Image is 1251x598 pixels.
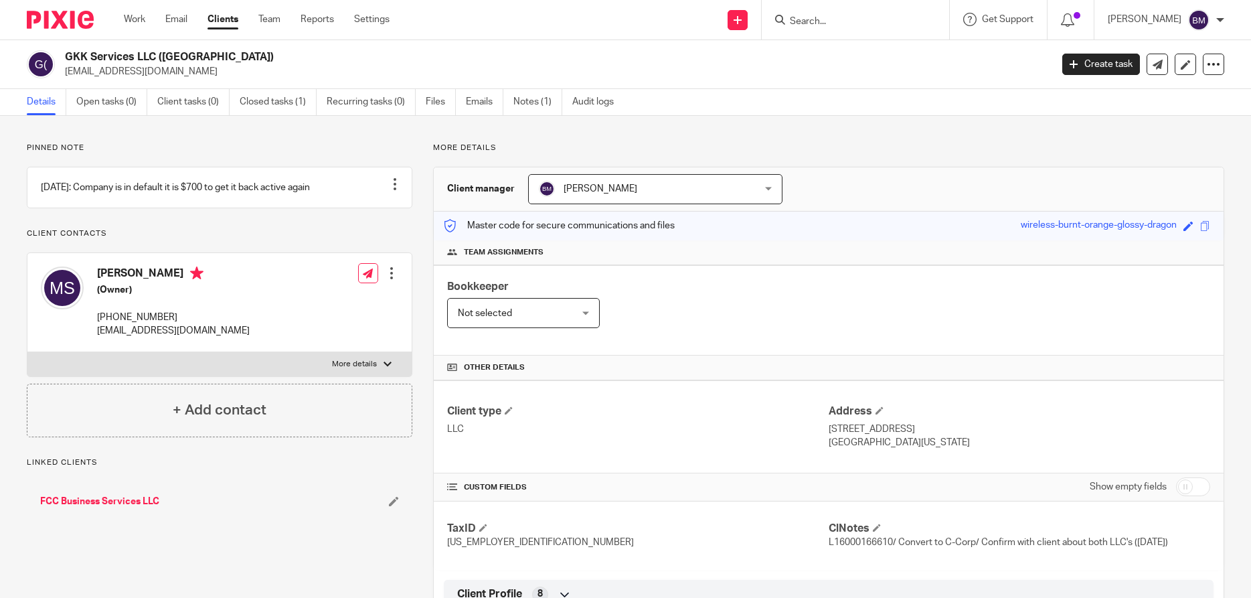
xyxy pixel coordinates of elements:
span: Get Support [982,15,1033,24]
a: Details [27,89,66,115]
label: Show empty fields [1090,480,1167,494]
span: Other details [464,362,525,373]
p: [STREET_ADDRESS] [829,423,1210,436]
a: Email [165,13,187,26]
h4: TaxID [447,522,829,536]
h2: GKK Services LLC ([GEOGRAPHIC_DATA]) [65,50,847,64]
p: Linked clients [27,457,412,468]
h4: ClNotes [829,522,1210,536]
p: [GEOGRAPHIC_DATA][US_STATE] [829,436,1210,449]
img: svg%3E [27,50,55,78]
p: Master code for secure communications and files [444,219,675,232]
h4: [PERSON_NAME] [97,267,250,283]
span: Bookkeeper [447,281,509,292]
img: svg%3E [41,267,84,309]
h4: CUSTOM FIELDS [447,482,829,493]
a: Work [124,13,145,26]
p: More details [433,143,1224,153]
a: Emails [466,89,503,115]
p: [EMAIL_ADDRESS][DOMAIN_NAME] [65,65,1042,78]
p: Pinned note [27,143,412,153]
h3: Client manager [447,182,515,196]
input: Search [788,16,909,28]
a: Notes (1) [513,89,562,115]
p: [EMAIL_ADDRESS][DOMAIN_NAME] [97,324,250,338]
span: L16000166610/ Convert to C-Corp/ Confirm with client about both LLC's ([DATE]) [829,538,1168,547]
a: Files [426,89,456,115]
img: Pixie [27,11,94,29]
a: Closed tasks (1) [240,89,317,115]
h4: Address [829,404,1210,419]
span: Not selected [458,309,512,318]
a: Client tasks (0) [157,89,230,115]
p: Client contacts [27,228,412,239]
a: Clients [207,13,238,26]
p: [PERSON_NAME] [1108,13,1181,26]
img: svg%3E [1188,9,1210,31]
span: [US_EMPLOYER_IDENTIFICATION_NUMBER] [447,538,634,547]
p: [PHONE_NUMBER] [97,311,250,324]
a: Team [258,13,280,26]
p: More details [332,359,377,370]
a: FCC Business Services LLC [40,495,159,508]
a: Audit logs [572,89,624,115]
span: [PERSON_NAME] [564,184,637,194]
span: Team assignments [464,247,544,258]
h5: (Owner) [97,283,250,297]
p: LLC [447,423,829,436]
h4: + Add contact [173,400,266,421]
a: Recurring tasks (0) [327,89,416,115]
a: Open tasks (0) [76,89,147,115]
img: svg%3E [539,181,555,197]
a: Reports [301,13,334,26]
div: wireless-burnt-orange-glossy-dragon [1021,218,1177,234]
h4: Client type [447,404,829,419]
a: Create task [1062,54,1140,75]
a: Settings [354,13,390,26]
i: Primary [190,267,203,280]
